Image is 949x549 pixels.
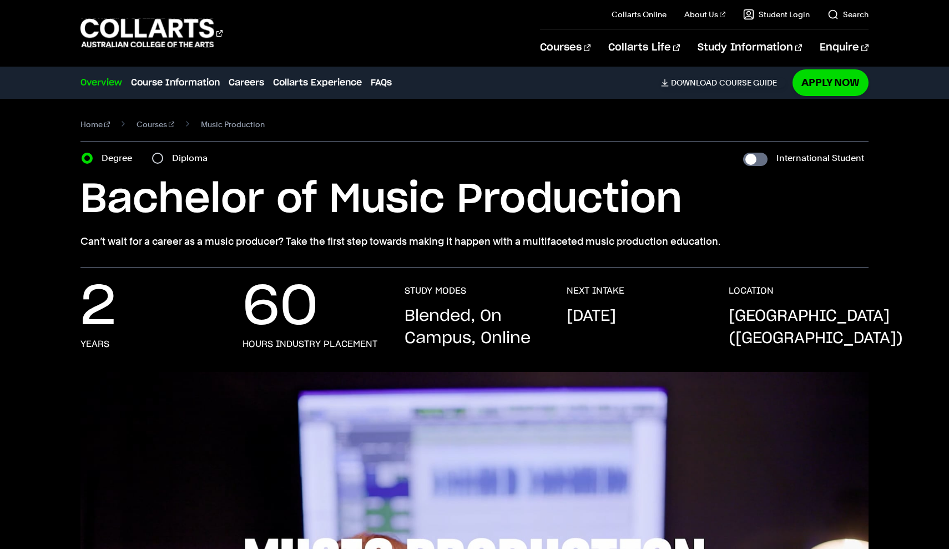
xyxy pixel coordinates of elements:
[820,29,868,66] a: Enquire
[243,339,377,350] h3: hours industry placement
[80,285,116,330] p: 2
[131,76,220,89] a: Course Information
[371,76,392,89] a: FAQs
[743,9,810,20] a: Student Login
[540,29,590,66] a: Courses
[729,285,774,296] h3: LOCATION
[229,76,264,89] a: Careers
[102,150,139,166] label: Degree
[80,117,110,132] a: Home
[792,69,869,95] a: Apply Now
[80,339,109,350] h3: Years
[80,175,868,225] h1: Bachelor of Music Production
[612,9,667,20] a: Collarts Online
[827,9,869,20] a: Search
[776,150,864,166] label: International Student
[137,117,174,132] a: Courses
[729,305,903,350] p: [GEOGRAPHIC_DATA] ([GEOGRAPHIC_DATA])
[172,150,214,166] label: Diploma
[567,305,616,328] p: [DATE]
[661,78,786,88] a: DownloadCourse Guide
[80,17,223,49] div: Go to homepage
[273,76,362,89] a: Collarts Experience
[243,285,318,330] p: 60
[201,117,265,132] span: Music Production
[608,29,680,66] a: Collarts Life
[698,29,802,66] a: Study Information
[80,76,122,89] a: Overview
[671,78,717,88] span: Download
[80,234,868,249] p: Can’t wait for a career as a music producer? Take the first step towards making it happen with a ...
[684,9,725,20] a: About Us
[405,285,466,296] h3: STUDY MODES
[405,305,544,350] p: Blended, On Campus, Online
[567,285,624,296] h3: NEXT INTAKE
